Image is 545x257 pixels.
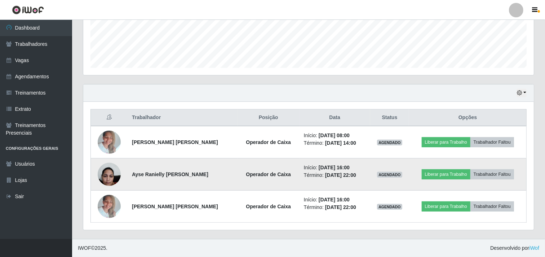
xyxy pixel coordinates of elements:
[377,140,402,145] span: AGENDADO
[246,171,291,177] strong: Operador de Caixa
[304,164,366,171] li: Início:
[325,204,356,210] time: [DATE] 22:00
[422,201,470,212] button: Liberar para Trabalho
[132,204,218,209] strong: [PERSON_NAME] [PERSON_NAME]
[377,172,402,178] span: AGENDADO
[490,244,539,252] span: Desenvolvido por
[246,204,291,209] strong: Operador de Caixa
[470,201,514,212] button: Trabalhador Faltou
[78,244,107,252] span: © 2025 .
[132,171,208,177] strong: Ayse Ranielly [PERSON_NAME]
[529,245,539,251] a: iWof
[246,139,291,145] strong: Operador de Caixa
[370,109,409,126] th: Status
[98,159,121,190] img: 1712274228951.jpeg
[132,139,218,145] strong: [PERSON_NAME] [PERSON_NAME]
[128,109,238,126] th: Trabalhador
[319,197,350,202] time: [DATE] 16:00
[422,137,470,147] button: Liberar para Trabalho
[98,191,121,222] img: 1740601468403.jpeg
[78,245,91,251] span: IWOF
[304,139,366,147] li: Término:
[12,5,44,14] img: CoreUI Logo
[422,169,470,179] button: Liberar para Trabalho
[325,172,356,178] time: [DATE] 22:00
[409,109,526,126] th: Opções
[319,132,350,138] time: [DATE] 08:00
[470,137,514,147] button: Trabalhador Faltou
[300,109,370,126] th: Data
[377,204,402,210] span: AGENDADO
[304,132,366,139] li: Início:
[304,171,366,179] li: Término:
[325,140,356,146] time: [DATE] 14:00
[304,196,366,204] li: Início:
[304,204,366,211] li: Término:
[319,165,350,170] time: [DATE] 16:00
[238,109,300,126] th: Posição
[98,127,121,157] img: 1740601468403.jpeg
[470,169,514,179] button: Trabalhador Faltou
